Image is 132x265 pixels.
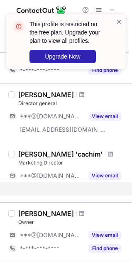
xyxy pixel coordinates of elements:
button: Reveal Button [88,231,121,239]
span: [EMAIL_ADDRESS][DOMAIN_NAME] [20,126,106,133]
div: Owner [18,218,127,226]
div: Director general [18,100,127,107]
button: Reveal Button [88,112,121,120]
img: error [12,20,25,33]
img: ContactOut v5.3.10 [17,5,66,15]
span: ***@[DOMAIN_NAME] [20,231,83,239]
div: [PERSON_NAME] [18,209,74,218]
header: This profile is restricted on the free plan. Upgrade your plan to view all profiles. [29,20,106,45]
button: Reveal Button [88,244,121,253]
span: ***@[DOMAIN_NAME] [20,172,83,179]
span: Upgrade Now [45,53,81,60]
div: [PERSON_NAME] [18,91,74,99]
div: Marketing Director [18,159,127,167]
button: Reveal Button [88,172,121,180]
div: [PERSON_NAME] 'cachim' [18,150,103,158]
span: ***@[DOMAIN_NAME] [20,113,83,120]
button: Upgrade Now [29,50,96,63]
